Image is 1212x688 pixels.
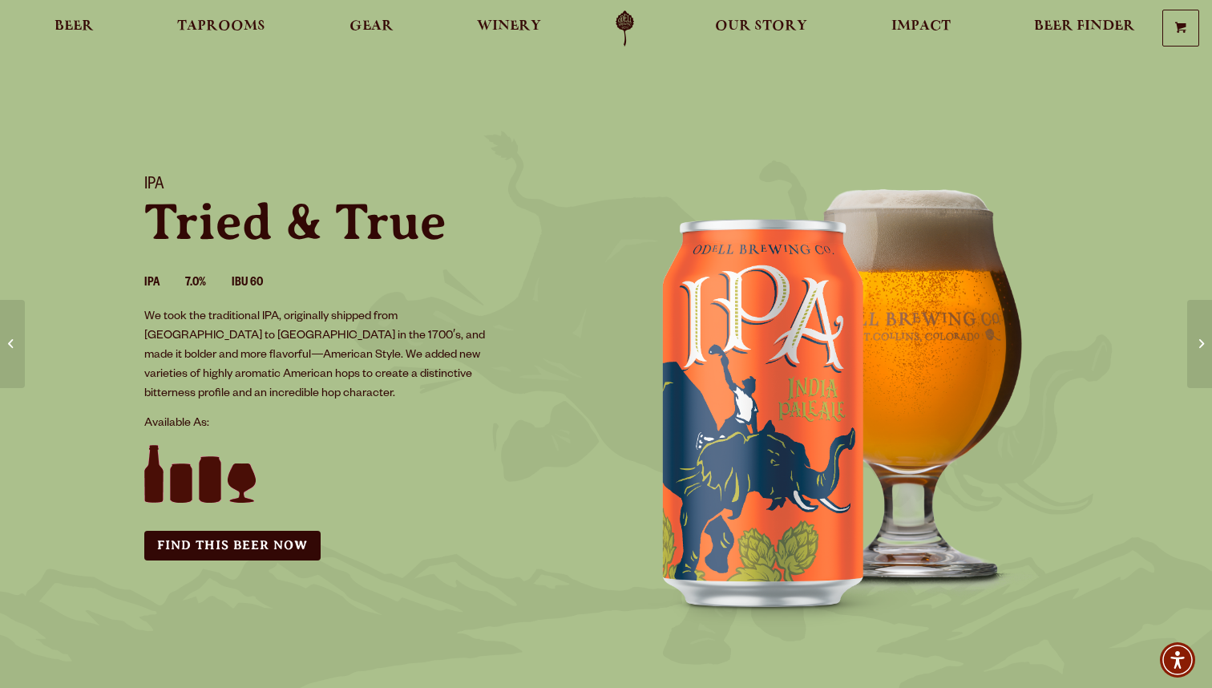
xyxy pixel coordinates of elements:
[1160,642,1195,678] div: Accessibility Menu
[606,156,1087,637] img: IPA can and glass
[467,10,551,47] a: Winery
[1024,10,1145,47] a: Beer Finder
[1034,20,1135,33] span: Beer Finder
[55,20,94,33] span: Beer
[144,273,185,294] li: IPA
[167,10,276,47] a: Taprooms
[232,273,289,294] li: IBU 60
[144,308,499,404] p: We took the traditional IPA, originally shipped from [GEOGRAPHIC_DATA] to [GEOGRAPHIC_DATA] in th...
[339,10,404,47] a: Gear
[44,10,104,47] a: Beer
[185,273,232,294] li: 7.0%
[881,10,961,47] a: Impact
[705,10,818,47] a: Our Story
[349,20,394,33] span: Gear
[144,531,321,561] a: Find this Beer Now
[477,20,541,33] span: Winery
[144,196,587,248] p: Tried & True
[891,20,951,33] span: Impact
[144,176,587,196] h1: IPA
[177,20,265,33] span: Taprooms
[144,415,587,434] p: Available As:
[595,10,655,47] a: Odell Home
[715,20,807,33] span: Our Story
